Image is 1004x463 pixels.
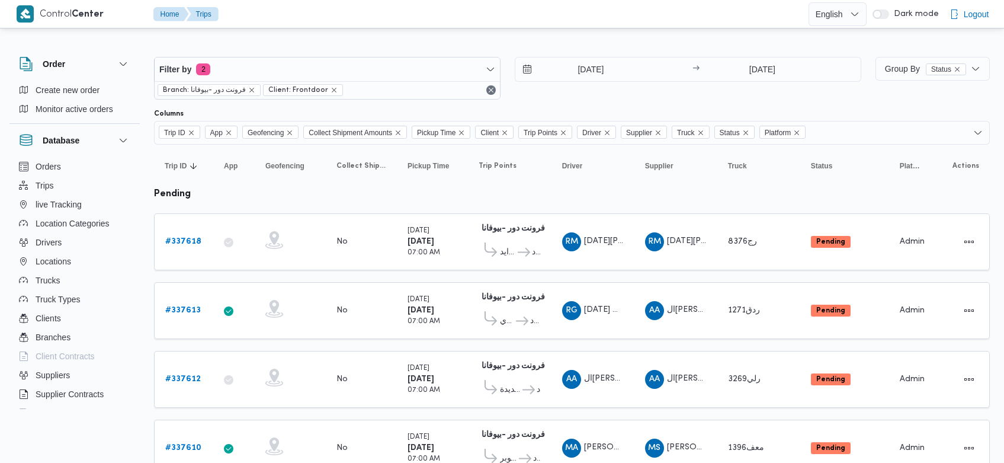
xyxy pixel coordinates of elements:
span: App [210,126,223,139]
span: Pickup Time [417,126,456,139]
button: Remove Trip ID from selection in this group [188,129,195,136]
button: Supplier [640,157,711,175]
button: Trips [14,176,135,195]
span: Client [475,126,514,139]
button: Truck [723,157,794,175]
span: قسم أول القاهرة الجديدة [500,383,521,397]
span: Trip ID [164,126,185,139]
span: Location Categories [36,216,110,231]
span: AA [566,370,577,389]
div: Muhammad Aid Abwalalaa Jad [562,439,581,458]
div: → [692,65,700,74]
span: RM [565,232,578,251]
span: Monitor active orders [36,102,113,116]
button: Remove Status from selection in this group [742,129,749,136]
span: Driver [562,161,583,171]
span: Pending [811,305,851,317]
button: Remove Driver from selection in this group [604,129,611,136]
button: Clients [14,309,135,328]
span: Admin [900,375,925,383]
div: Order [9,81,140,123]
span: Filter by [159,62,191,76]
span: Status [720,126,740,139]
a: #337612 [165,372,201,387]
button: Remove Supplier from selection in this group [655,129,662,136]
span: Client Contracts [36,349,95,363]
b: # 337618 [165,238,201,245]
button: Orders [14,157,135,176]
span: Group By Status [885,64,966,74]
span: ردق1271 [728,306,760,314]
span: Truck Types [36,292,80,306]
b: [DATE] [408,444,434,452]
small: 07:00 AM [408,318,440,325]
span: Driver [582,126,601,139]
span: Client [480,126,499,139]
span: [DATE][PERSON_NAME] [584,237,678,245]
span: [PERSON_NAME] [PERSON_NAME] [584,443,721,451]
span: ال[PERSON_NAME] [667,375,743,382]
span: قسم الشيخ زايد [500,245,516,260]
span: Locations [36,254,71,269]
span: ال[PERSON_NAME] [584,375,660,382]
input: Press the down key to open a popover containing a calendar. [703,58,821,81]
label: Columns [154,109,184,119]
span: AA [649,370,660,389]
span: Supplier [645,161,673,171]
button: Actions [960,301,979,320]
button: Pickup Time [403,157,462,175]
div: No [336,443,348,454]
svg: Sorted in descending order [189,161,198,171]
span: Pickup Time [408,161,449,171]
span: Orders [36,159,61,174]
button: Logout [945,2,994,26]
button: remove selected entity [331,87,338,94]
h3: Order [43,57,65,71]
button: Drivers [14,233,135,252]
span: Geofencing [265,161,304,171]
div: Alsaid Ahmad Alsaid Ibrahem [562,370,581,389]
span: Geofencing [248,126,284,139]
span: Create new order [36,83,100,97]
a: #337613 [165,304,201,318]
button: Trip IDSorted in descending order [160,157,207,175]
span: Pickup Time [412,126,470,139]
span: [DATE] غريب [PERSON_NAME] [584,306,702,314]
span: Platform [900,161,920,171]
span: Truck [728,161,747,171]
b: Pending [816,445,845,452]
b: فرونت دور -بيوفانا [482,293,545,301]
button: Driver [557,157,628,175]
span: Trip ID; Sorted in descending order [165,161,187,171]
span: Pending [811,373,851,385]
b: [DATE] [408,306,434,314]
span: Branches [36,330,70,344]
button: Status [806,157,883,175]
button: Trips [187,7,219,21]
span: Drivers [36,235,62,250]
span: Platform [759,126,806,139]
span: Logout [964,7,989,21]
span: Trip ID [159,126,200,139]
button: Database [19,133,130,148]
button: remove selected entity [248,87,255,94]
button: remove selected entity [954,66,961,73]
button: live Tracking [14,195,135,214]
button: Remove [484,83,498,97]
span: MS [648,439,660,458]
span: [PERSON_NAME] [667,443,734,451]
div: Rmdhan Ghrib Muhammad Abadallah [562,301,581,320]
span: Trips [36,178,54,193]
div: Alsaid Ahmad Alsaid Ibrahem [645,370,664,389]
span: قسم المعادي [500,314,514,328]
span: Status [926,63,966,75]
button: Supplier Contracts [14,385,135,404]
span: Geofencing [242,126,299,139]
div: Alsaid Ahmad Alsaid Ibrahem [645,301,664,320]
span: Client: Frontdoor [268,85,328,95]
span: معف1396 [728,444,764,452]
span: Supplier [621,126,667,139]
span: Dark mode [889,9,939,19]
h3: Database [43,133,79,148]
span: Pending [811,442,851,454]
